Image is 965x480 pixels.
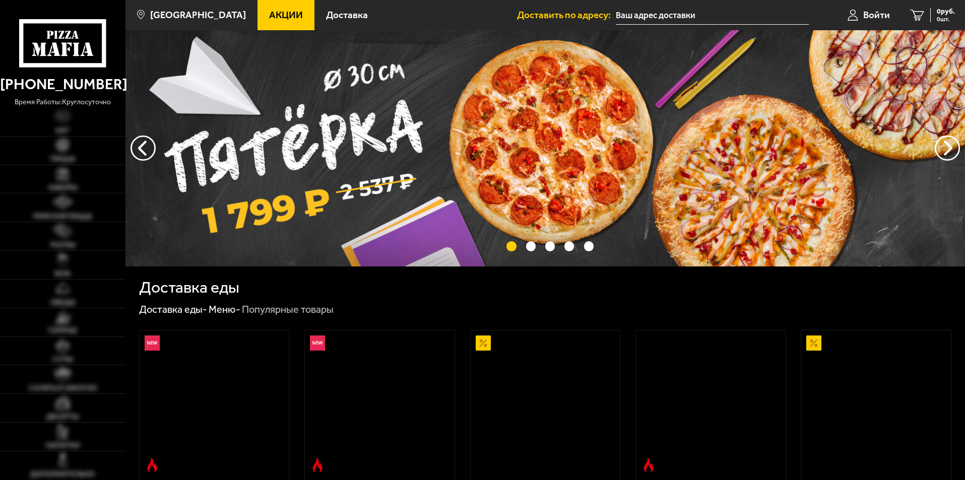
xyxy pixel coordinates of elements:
span: Дополнительно [30,471,95,478]
span: Горячее [48,327,78,334]
span: Салаты и закуски [29,385,97,392]
span: Супы [52,356,73,363]
span: Десерты [46,414,79,421]
a: НовинкаОстрое блюдоРимская с мясным ассорти [305,330,455,477]
span: 0 руб. [937,8,955,15]
button: точки переключения [564,241,574,251]
a: НовинкаОстрое блюдоРимская с креветками [140,330,289,477]
a: Доставка еды- [139,303,207,315]
a: Острое блюдоБиф чили 25 см (толстое с сыром) [636,330,786,477]
span: Римская пицца [33,213,92,220]
img: Новинка [145,335,160,351]
input: Ваш адрес доставки [616,6,809,25]
button: точки переключения [545,241,555,251]
span: Акции [269,10,303,20]
h1: Доставка еды [139,280,239,296]
button: точки переключения [506,241,516,251]
span: WOK [54,270,71,278]
img: Новинка [310,335,325,351]
button: предыдущий [935,135,960,161]
span: Доставить по адресу: [517,10,616,20]
img: Острое блюдо [145,458,160,473]
button: точки переключения [584,241,594,251]
span: Войти [863,10,890,20]
div: Популярные товары [242,303,334,316]
a: АкционныйПепперони 25 см (толстое с сыром) [801,330,951,477]
img: Острое блюдо [641,458,656,473]
span: Доставка [326,10,368,20]
img: Острое блюдо [310,458,325,473]
button: точки переключения [526,241,536,251]
span: Обеды [50,299,75,306]
button: следующий [131,135,156,161]
img: Акционный [476,335,491,351]
img: Акционный [806,335,821,351]
span: Пицца [50,156,75,163]
span: Наборы [48,184,77,191]
span: 0 шт. [937,16,955,22]
span: Роллы [50,242,75,249]
span: Хит [55,127,70,134]
a: Меню- [209,303,240,315]
span: [GEOGRAPHIC_DATA] [150,10,246,20]
span: Напитки [46,442,80,449]
a: АкционныйАль-Шам 25 см (тонкое тесто) [471,330,620,477]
